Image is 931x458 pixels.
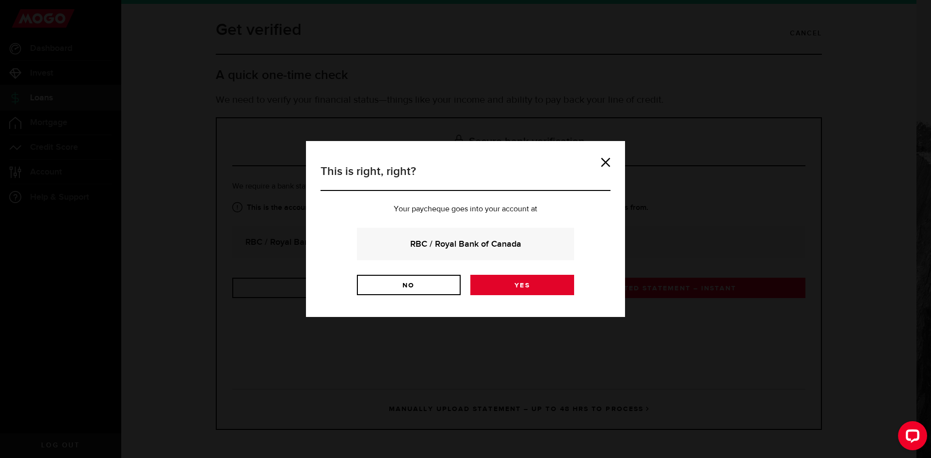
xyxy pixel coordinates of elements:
[321,205,610,213] p: Your paycheque goes into your account at
[890,417,931,458] iframe: LiveChat chat widget
[470,275,574,295] a: Yes
[321,163,610,191] h3: This is right, right?
[357,275,461,295] a: No
[370,237,561,251] strong: RBC / Royal Bank of Canada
